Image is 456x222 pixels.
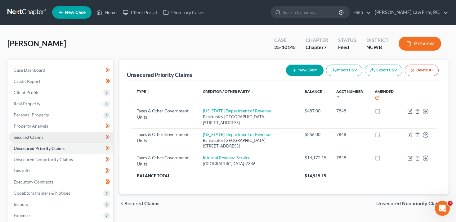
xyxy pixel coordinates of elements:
[14,101,40,106] span: Real Property
[14,213,31,218] span: Expenses
[9,143,113,154] a: Unsecured Priority Claims
[14,67,45,73] span: Case Dashboard
[127,71,192,79] div: Unsecured Priority Claims
[119,201,124,206] i: chevron_left
[14,79,40,84] span: Credit Report
[9,176,113,188] a: Executory Contracts
[376,201,444,206] span: Unsecured Nonpriority Claims
[14,179,53,184] span: Executory Contracts
[336,155,365,161] div: 7848
[370,85,403,105] th: Amended
[336,108,365,114] div: 7848
[338,37,356,44] div: Status
[203,108,271,113] a: [US_STATE] Department of Revenue
[9,120,113,132] a: Property Analysis
[405,65,439,76] button: Delete All
[274,44,296,51] div: 25-10145
[203,138,294,149] div: Bankruptcy [GEOGRAPHIC_DATA][STREET_ADDRESS]
[119,201,159,206] button: chevron_left Secured Claims
[305,173,326,178] span: $14,915.15
[14,190,70,196] span: Codebtors Insiders & Notices
[203,132,271,137] a: [US_STATE] Department of Revenue
[9,65,113,76] a: Case Dashboard
[366,44,389,51] div: NCWB
[203,161,294,167] div: [GEOGRAPHIC_DATA]-7346
[336,89,363,99] a: Acct Number unfold_more
[338,44,356,51] div: Filed
[306,44,328,51] div: Chapter
[203,89,254,94] a: Creditor / Other Party unfold_more
[14,134,43,140] span: Secured Claims
[274,37,296,44] div: Case
[203,114,294,125] div: Bankruptcy [GEOGRAPHIC_DATA][STREET_ADDRESS]
[336,95,340,99] i: unfold_more
[251,90,254,94] i: unfold_more
[132,170,300,181] th: Balance Total
[65,10,86,15] span: New Case
[448,201,453,206] span: 1
[14,157,73,162] span: Unsecured Nonpriority Claims
[14,90,39,95] span: Client Profile
[9,154,113,165] a: Unsecured Nonpriority Claims
[283,7,340,18] input: Search by name...
[93,7,120,18] a: Home
[137,131,193,144] div: Taxes & Other Government Units
[305,108,326,114] div: $487.00
[323,90,326,94] i: unfold_more
[137,108,193,120] div: Taxes & Other Government Units
[147,90,150,94] i: unfold_more
[7,39,66,48] span: [PERSON_NAME]
[305,89,326,94] a: Balance unfold_more
[203,155,250,160] a: Internal Revenue Service
[435,201,450,216] iframe: Intercom live chat
[137,89,150,94] a: Type unfold_more
[305,155,326,161] div: $14,172.15
[14,112,49,117] span: Personal Property
[124,201,159,206] span: Secured Claims
[14,168,30,173] span: Lawsuits
[399,37,441,51] button: Preview
[120,7,160,18] a: Client Portal
[160,7,208,18] a: Directory Cases
[137,155,193,167] div: Taxes & Other Government Units
[9,132,113,143] a: Secured Claims
[9,76,113,87] a: Credit Report
[324,44,327,50] span: 7
[14,202,28,207] span: Income
[336,131,365,138] div: 7848
[306,37,328,44] div: Chapter
[365,65,402,76] a: Export CSV
[376,201,449,206] button: Unsecured Nonpriority Claims chevron_right
[14,146,65,151] span: Unsecured Priority Claims
[366,37,389,44] div: District
[9,165,113,176] a: Lawsuits
[305,131,326,138] div: $256.00
[372,7,448,18] a: [PERSON_NAME] Law Firm, P.C.
[286,65,324,76] button: New Claim
[350,7,371,18] a: Help
[14,123,48,129] span: Property Analysis
[326,65,362,76] button: Import CSV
